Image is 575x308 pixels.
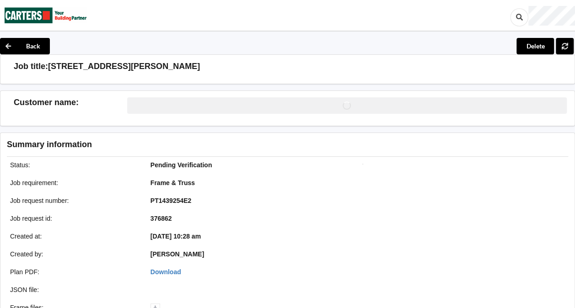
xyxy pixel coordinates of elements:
button: Delete [516,38,554,54]
div: Plan PDF : [4,267,144,276]
b: Pending Verification [150,161,212,169]
b: PT1439254E2 [150,197,192,204]
a: Download [150,268,181,276]
div: Job requirement : [4,178,144,187]
img: Job impression image thumbnail [362,164,363,165]
b: [DATE] 10:28 am [150,233,201,240]
b: 376862 [150,215,172,222]
h3: [STREET_ADDRESS][PERSON_NAME] [48,61,200,72]
div: JSON file : [4,285,144,294]
h3: Customer name : [14,97,127,108]
b: Frame & Truss [150,179,195,186]
div: User Profile [528,6,575,26]
div: Job request number : [4,196,144,205]
h3: Summary information [7,139,425,150]
h3: Job title: [14,61,48,72]
b: [PERSON_NAME] [150,250,204,258]
div: Status : [4,160,144,170]
img: Carters [5,0,87,30]
div: Job request id : [4,214,144,223]
div: Created at : [4,232,144,241]
div: Created by : [4,250,144,259]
